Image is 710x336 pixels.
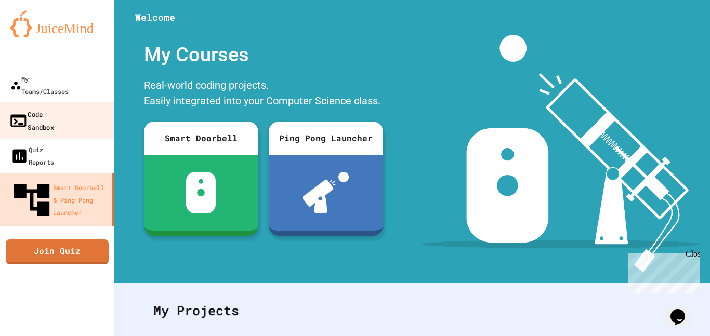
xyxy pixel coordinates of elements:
[6,239,109,264] a: Join Quiz
[666,294,700,326] iframe: chat widget
[624,249,700,293] iframe: chat widget
[143,290,681,331] div: My Projects
[4,4,72,66] div: Chat with us now!Close
[139,35,388,75] div: My Courses
[144,122,258,155] div: Smart Doorbell
[9,107,54,133] div: Code Sandbox
[139,75,388,114] div: Real-world coding projects. Easily integrated into your Computer Science class.
[186,172,216,213] img: sdb-white.svg
[269,122,383,155] div: Ping Pong Launcher
[303,172,349,213] img: ppl-with-ball.png
[10,10,104,37] img: logo-orange.svg
[10,143,54,168] div: Quiz Reports
[10,179,108,221] div: Smart Doorbell & Ping Pong Launcher
[422,35,700,272] img: banner-image-my-projects.png
[10,73,69,98] div: My Teams/Classes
